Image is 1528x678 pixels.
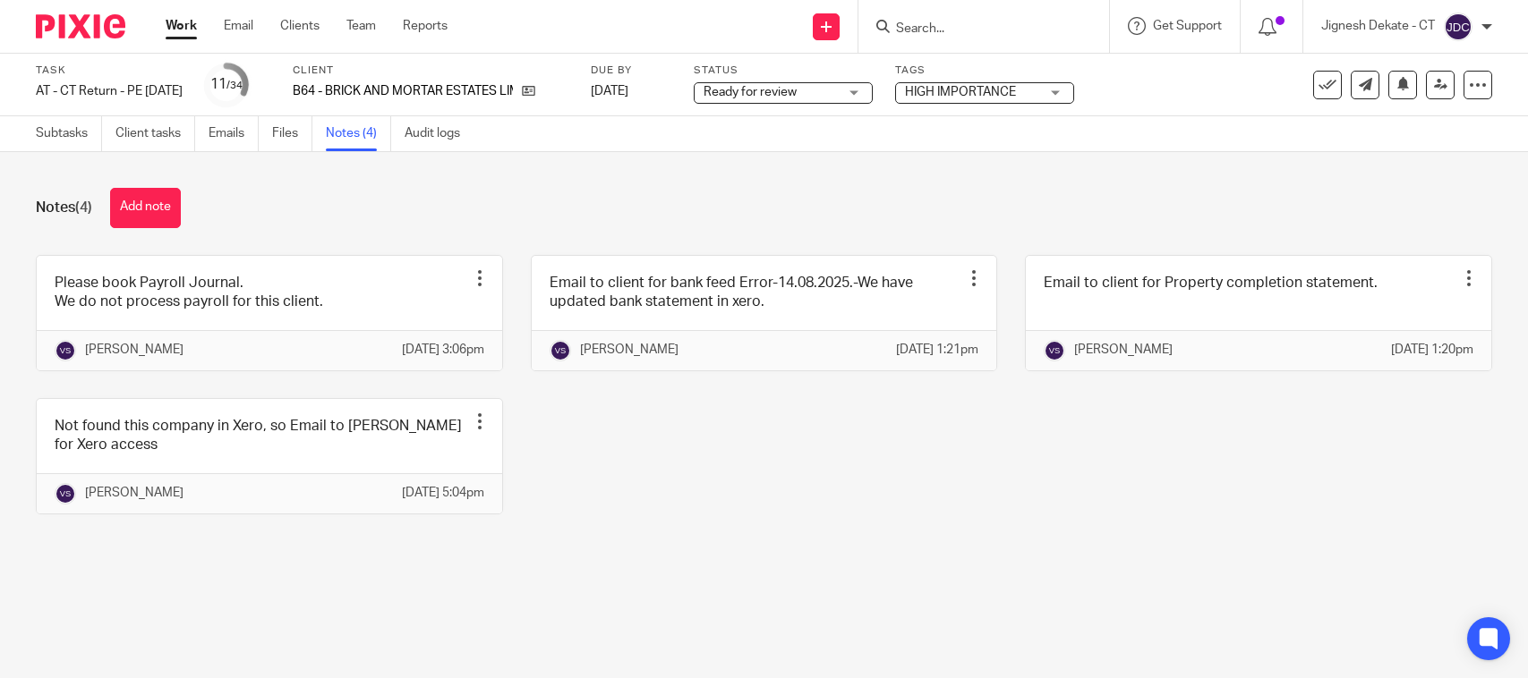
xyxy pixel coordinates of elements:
img: svg%3E [55,483,76,504]
span: HIGH IMPORTANCE [905,86,1016,98]
a: Emails [209,116,259,151]
div: AT - CT Return - PE [DATE] [36,82,183,100]
div: 11 [210,74,243,95]
label: Task [36,64,183,78]
a: Notes (4) [326,116,391,151]
p: [PERSON_NAME] [1074,341,1173,359]
p: Jignesh Dekate - CT [1321,17,1435,35]
p: [DATE] 5:04pm [402,484,484,502]
p: [PERSON_NAME] [85,341,184,359]
p: [DATE] 3:06pm [402,341,484,359]
label: Status [694,64,873,78]
p: [PERSON_NAME] [580,341,679,359]
a: Client tasks [115,116,195,151]
img: Pixie [36,14,125,38]
a: Audit logs [405,116,474,151]
p: B64 - BRICK AND MORTAR ESTATES LIMITED [293,82,513,100]
span: Get Support [1153,20,1222,32]
a: Email [224,17,253,35]
span: Ready for review [704,86,797,98]
p: [PERSON_NAME] [85,484,184,502]
a: Files [272,116,312,151]
p: [DATE] 1:20pm [1391,341,1473,359]
div: AT - CT Return - PE 30-11-2024 [36,82,183,100]
small: /34 [226,81,243,90]
img: svg%3E [1444,13,1473,41]
p: [DATE] 1:21pm [896,341,978,359]
label: Client [293,64,568,78]
img: svg%3E [550,340,571,361]
img: svg%3E [1044,340,1065,361]
h1: Notes [36,199,92,217]
a: Team [346,17,376,35]
button: Add note [110,188,181,228]
label: Due by [591,64,671,78]
span: [DATE] [591,85,628,97]
a: Subtasks [36,116,102,151]
span: (4) [75,200,92,215]
input: Search [894,21,1055,38]
img: svg%3E [55,340,76,361]
a: Work [166,17,197,35]
label: Tags [895,64,1074,78]
a: Reports [403,17,448,35]
a: Clients [280,17,320,35]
